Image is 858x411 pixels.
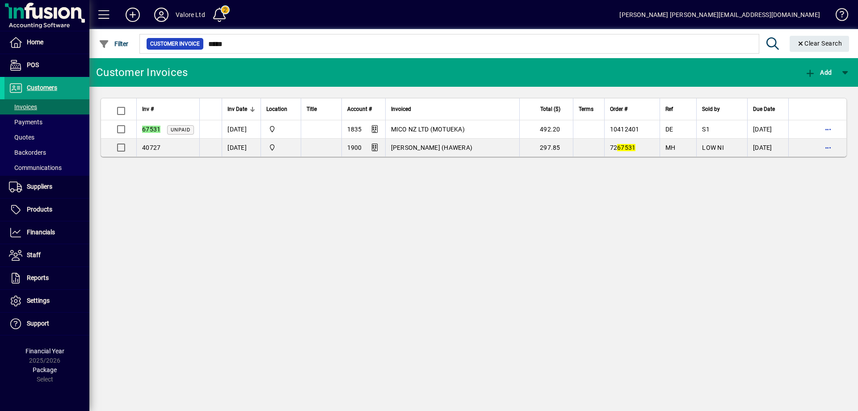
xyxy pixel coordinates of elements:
em: 67531 [142,126,160,133]
span: 1835 [347,126,362,133]
a: Payments [4,114,89,130]
span: Invoiced [391,104,411,114]
span: Terms [579,104,593,114]
span: Settings [27,297,50,304]
span: Inv Date [227,104,247,114]
span: Reports [27,274,49,281]
td: [DATE] [747,120,788,139]
span: Add [805,69,832,76]
span: Products [27,206,52,213]
span: S1 [702,126,710,133]
td: 297.85 [519,139,573,157]
a: Reports [4,267,89,289]
span: Order # [610,104,627,114]
span: 40727 [142,144,160,151]
span: MH [665,144,676,151]
span: Invoices [9,103,37,110]
span: 10412401 [610,126,639,133]
span: HILLCREST WAREHOUSE [266,143,295,153]
span: Payments [9,119,42,126]
button: Filter [97,36,131,52]
td: [DATE] [222,120,261,139]
button: Clear [790,36,850,52]
a: Suppliers [4,176,89,198]
span: DE [665,126,673,133]
a: POS [4,54,89,76]
span: Total ($) [540,104,560,114]
span: Support [27,320,49,327]
div: Valore Ltd [176,8,205,22]
div: Title [307,104,336,114]
span: Package [33,366,57,373]
a: Financials [4,221,89,244]
span: Ref [665,104,673,114]
div: Inv Date [227,104,255,114]
span: Location [266,104,287,114]
span: Communications [9,164,62,171]
td: [DATE] [222,139,261,157]
button: Add [803,64,834,81]
span: Home [27,38,43,46]
span: Unpaid [171,127,190,133]
a: Invoices [4,99,89,114]
div: Location [266,104,295,114]
a: Settings [4,290,89,312]
div: Customer Invoices [96,65,188,80]
span: POS [27,61,39,68]
a: Knowledge Base [829,2,847,31]
div: Total ($) [525,104,568,114]
span: Customers [27,84,57,91]
span: Inv # [142,104,154,114]
a: Home [4,31,89,54]
button: More options [821,122,835,136]
span: LOW NI [702,144,724,151]
span: Filter [99,40,129,47]
span: Sold by [702,104,720,114]
span: Clear Search [797,40,842,47]
div: [PERSON_NAME] [PERSON_NAME][EMAIL_ADDRESS][DOMAIN_NAME] [619,8,820,22]
span: 1900 [347,144,362,151]
div: Due Date [753,104,783,114]
span: Backorders [9,149,46,156]
span: Financial Year [25,347,64,355]
span: Quotes [9,134,34,141]
span: Suppliers [27,183,52,190]
span: MICO NZ LTD (MOTUEKA) [391,126,465,133]
button: Profile [147,7,176,23]
td: [DATE] [747,139,788,157]
div: Sold by [702,104,742,114]
a: Support [4,313,89,335]
a: Quotes [4,130,89,145]
a: Staff [4,244,89,267]
button: More options [821,140,835,155]
a: Products [4,199,89,221]
em: 67531 [617,144,635,151]
button: Add [118,7,147,23]
a: Backorders [4,145,89,160]
span: Title [307,104,317,114]
span: Account # [347,104,372,114]
span: Due Date [753,104,775,114]
span: HILLCREST WAREHOUSE [266,124,295,134]
span: Financials [27,229,55,236]
span: Customer Invoice [150,39,200,48]
div: Ref [665,104,691,114]
span: Staff [27,251,41,258]
span: [PERSON_NAME] (HAWERA) [391,144,473,151]
span: 72 [610,144,636,151]
a: Communications [4,160,89,175]
div: Account # [347,104,380,114]
div: Order # [610,104,655,114]
div: Inv # [142,104,194,114]
td: 492.20 [519,120,573,139]
div: Invoiced [391,104,514,114]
